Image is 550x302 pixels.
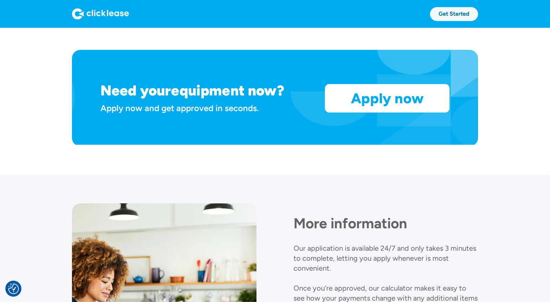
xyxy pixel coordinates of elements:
img: Revisit consent button [8,283,19,294]
h1: Need your [100,82,171,99]
img: Logo [72,8,129,20]
button: Consent Preferences [8,283,19,294]
h1: equipment now? [171,82,284,99]
div: Apply now and get approved in seconds. [100,102,316,114]
a: Apply now [325,84,449,112]
h1: More information [294,215,478,232]
a: Get Started [430,7,478,21]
